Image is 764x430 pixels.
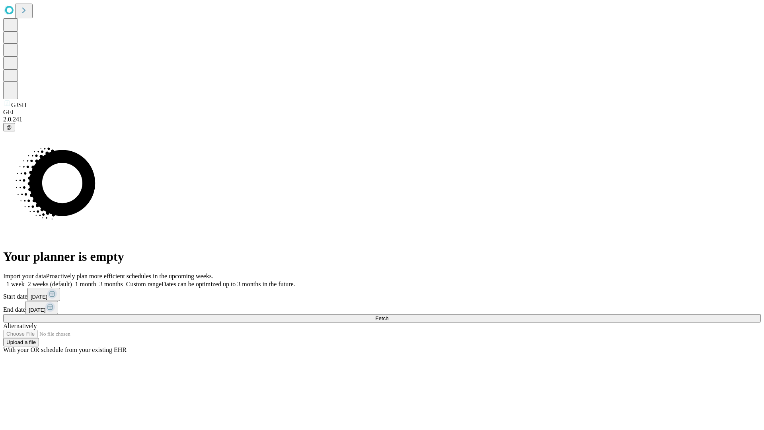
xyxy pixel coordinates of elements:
button: Upload a file [3,338,39,346]
button: Fetch [3,314,761,322]
span: Import your data [3,273,46,279]
span: 1 month [75,281,96,287]
span: Alternatively [3,322,37,329]
span: Proactively plan more efficient schedules in the upcoming weeks. [46,273,213,279]
div: 2.0.241 [3,116,761,123]
div: Start date [3,288,761,301]
span: With your OR schedule from your existing EHR [3,346,127,353]
span: GJSH [11,102,26,108]
span: Dates can be optimized up to 3 months in the future. [162,281,295,287]
span: 1 week [6,281,25,287]
button: @ [3,123,15,131]
span: [DATE] [29,307,45,313]
h1: Your planner is empty [3,249,761,264]
span: Custom range [126,281,162,287]
button: [DATE] [25,301,58,314]
span: @ [6,124,12,130]
span: [DATE] [31,294,47,300]
span: Fetch [375,315,388,321]
div: End date [3,301,761,314]
span: 2 weeks (default) [28,281,72,287]
div: GEI [3,109,761,116]
button: [DATE] [27,288,60,301]
span: 3 months [99,281,123,287]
